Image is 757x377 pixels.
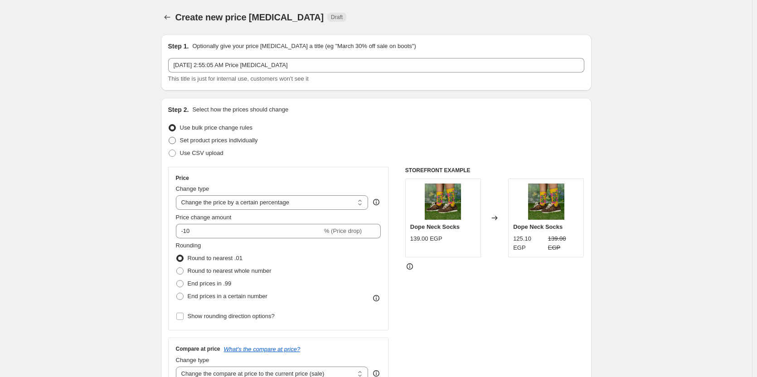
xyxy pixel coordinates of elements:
span: 125.10 EGP [513,235,531,251]
span: End prices in a certain number [188,293,267,300]
button: Price change jobs [161,11,174,24]
span: Change type [176,357,209,363]
h2: Step 1. [168,42,189,51]
span: Round to nearest .01 [188,255,243,261]
img: dope-long-socks-neck-in-your-shoe-551908_80x.jpg [528,184,564,220]
span: Set product prices individually [180,137,258,144]
h6: STOREFRONT EXAMPLE [405,167,584,174]
span: End prices in .99 [188,280,232,287]
span: Change type [176,185,209,192]
p: Select how the prices should change [192,105,288,114]
span: 139.00 EGP [410,235,442,242]
span: % (Price drop) [324,227,362,234]
h3: Compare at price [176,345,220,353]
span: Round to nearest whole number [188,267,272,274]
img: dope-long-socks-neck-in-your-shoe-551908_80x.jpg [425,184,461,220]
p: Optionally give your price [MEDICAL_DATA] a title (eg "March 30% off sale on boots") [192,42,416,51]
span: Create new price [MEDICAL_DATA] [175,12,324,22]
h3: Price [176,174,189,182]
button: What's the compare at price? [224,346,301,353]
span: Rounding [176,242,201,249]
span: Price change amount [176,214,232,221]
span: Dope Neck Socks [410,223,460,230]
span: Use bulk price change rules [180,124,252,131]
h2: Step 2. [168,105,189,114]
span: Use CSV upload [180,150,223,156]
span: 139.00 EGP [548,235,566,251]
input: -15 [176,224,322,238]
span: This title is just for internal use, customers won't see it [168,75,309,82]
input: 30% off holiday sale [168,58,584,72]
span: Show rounding direction options? [188,313,275,319]
div: help [372,198,381,207]
span: Dope Neck Socks [513,223,563,230]
span: Draft [331,14,343,21]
